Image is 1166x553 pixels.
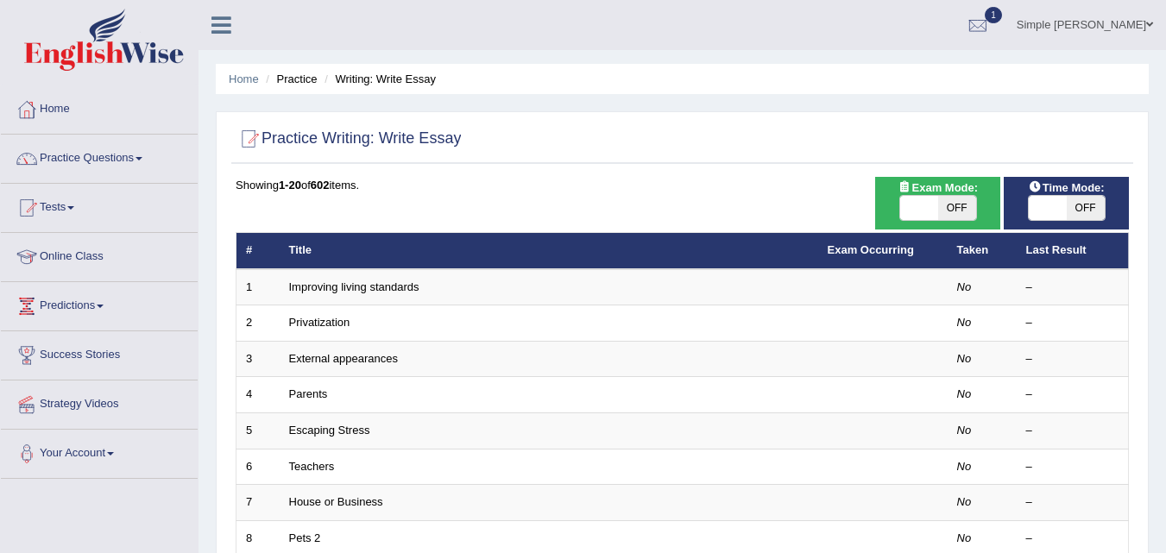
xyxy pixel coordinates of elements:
a: Pets 2 [289,531,321,544]
span: OFF [938,196,976,220]
th: Last Result [1017,233,1129,269]
a: Parents [289,387,328,400]
b: 602 [311,179,330,192]
th: Taken [948,233,1017,269]
td: 2 [236,305,280,342]
a: Privatization [289,316,350,329]
em: No [957,460,972,473]
a: Strategy Videos [1,380,198,424]
span: Time Mode: [1022,179,1112,197]
a: Escaping Stress [289,424,370,437]
td: 7 [236,485,280,521]
td: 4 [236,377,280,413]
div: Showing of items. [236,177,1129,193]
a: External appearances [289,352,398,365]
span: OFF [1067,196,1105,220]
div: – [1026,531,1119,547]
a: Improving living standards [289,280,419,293]
em: No [957,495,972,508]
h2: Practice Writing: Write Essay [236,126,461,152]
em: No [957,387,972,400]
div: – [1026,386,1119,403]
div: – [1026,494,1119,511]
a: Home [1,85,198,129]
em: No [957,424,972,437]
span: 1 [985,7,1002,23]
a: Predictions [1,282,198,325]
td: 5 [236,413,280,449]
a: Practice Questions [1,135,198,178]
td: 3 [236,341,280,377]
td: 6 [236,449,280,485]
span: Exam Mode: [891,179,984,197]
td: 1 [236,269,280,305]
div: – [1026,280,1119,296]
li: Writing: Write Essay [320,71,436,87]
em: No [957,352,972,365]
div: Show exams occurring in exams [875,177,1000,229]
th: Title [280,233,818,269]
a: Teachers [289,460,335,473]
div: – [1026,459,1119,475]
th: # [236,233,280,269]
div: – [1026,351,1119,368]
div: – [1026,423,1119,439]
a: Exam Occurring [828,243,914,256]
em: No [957,531,972,544]
a: Success Stories [1,331,198,374]
li: Practice [262,71,317,87]
div: – [1026,315,1119,331]
a: House or Business [289,495,383,508]
a: Online Class [1,233,198,276]
a: Tests [1,184,198,227]
a: Home [229,72,259,85]
b: 1-20 [279,179,301,192]
em: No [957,316,972,329]
em: No [957,280,972,293]
a: Your Account [1,430,198,473]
